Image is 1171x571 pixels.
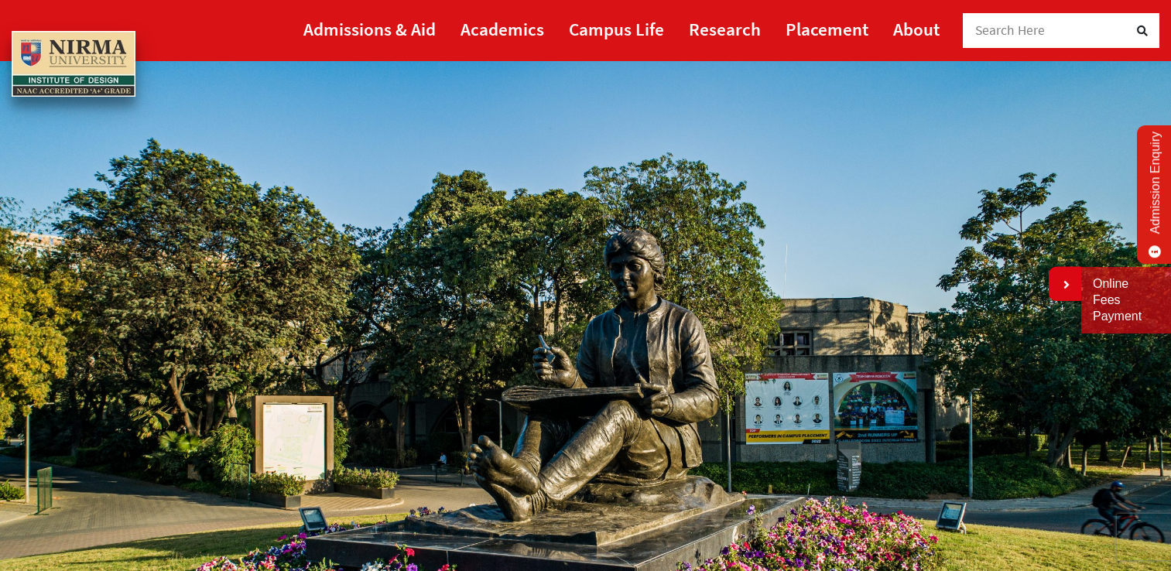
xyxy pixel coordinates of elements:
[893,12,940,46] a: About
[786,12,868,46] a: Placement
[461,12,544,46] a: Academics
[12,31,135,97] img: main_logo
[689,12,761,46] a: Research
[1093,276,1159,324] a: Online Fees Payment
[569,12,664,46] a: Campus Life
[303,12,436,46] a: Admissions & Aid
[975,22,1046,39] span: Search Here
